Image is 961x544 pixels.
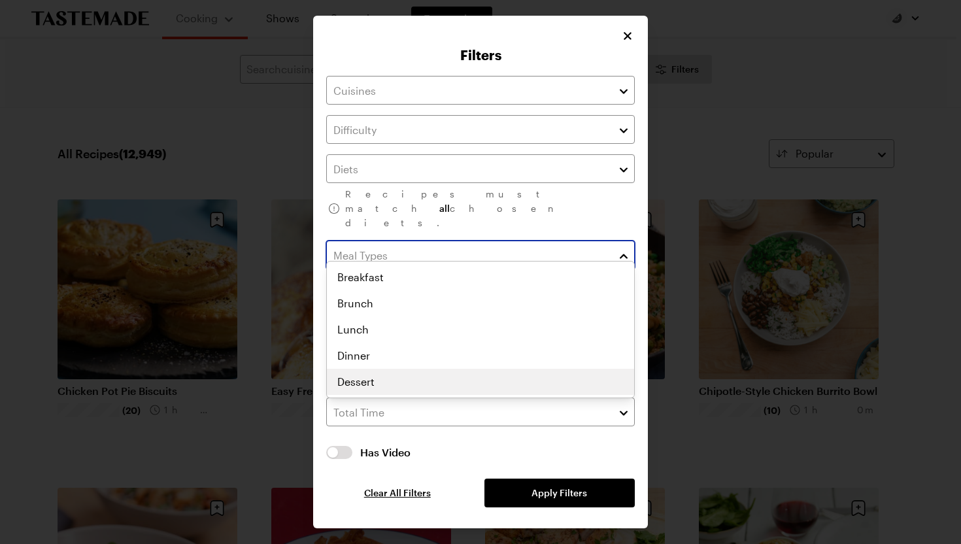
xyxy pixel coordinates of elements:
[326,241,635,269] input: Meal Types
[337,348,370,364] span: Dinner
[337,322,369,337] span: Lunch
[337,296,373,311] span: Brunch
[337,374,375,390] span: Dessert
[337,269,384,285] span: Breakfast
